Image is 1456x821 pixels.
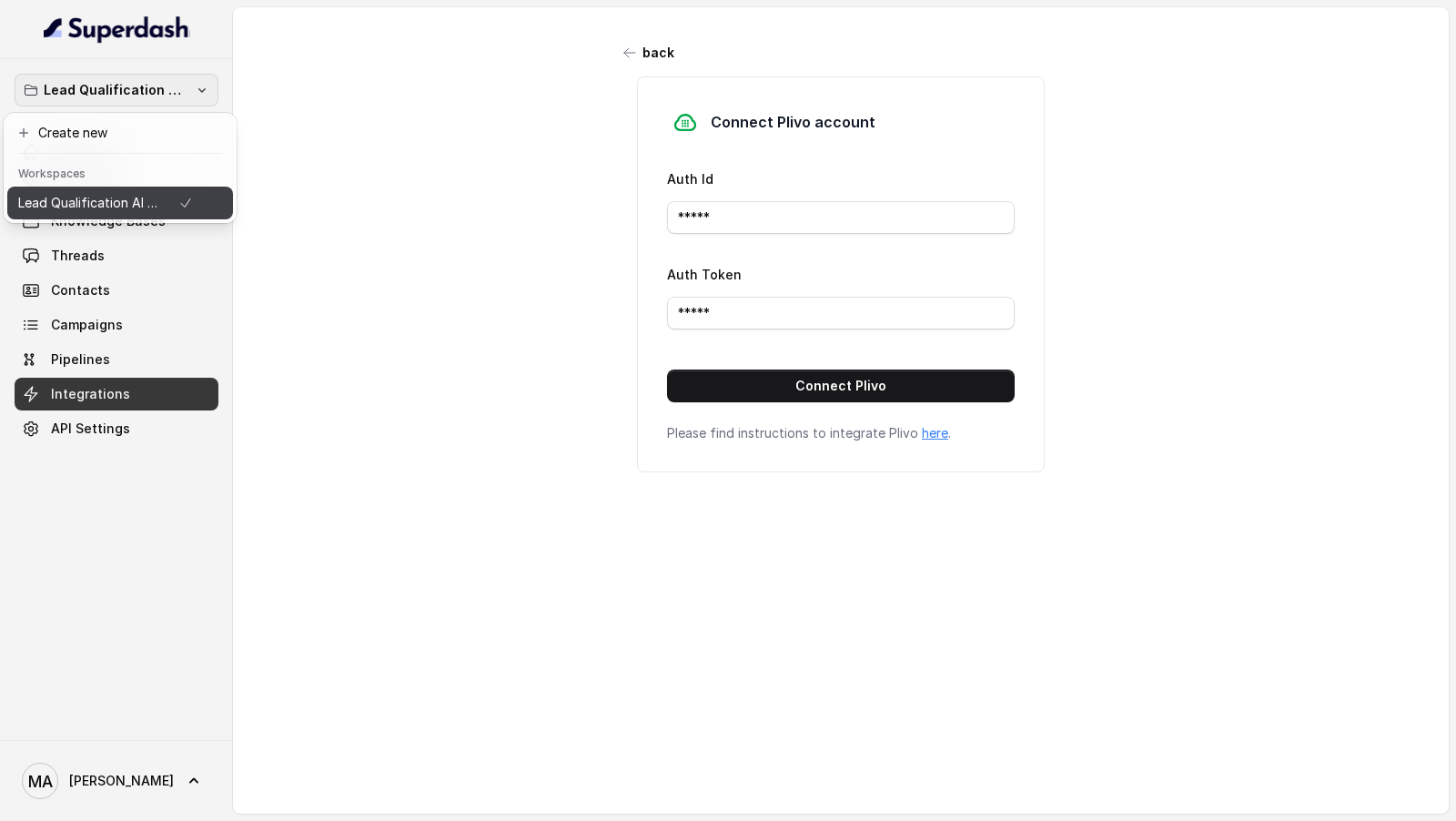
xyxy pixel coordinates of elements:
button: Lead Qualification AI Call [15,74,218,106]
div: Lead Qualification AI Call [4,113,237,223]
p: Lead Qualification AI Call [44,79,189,101]
header: Workspaces [7,157,233,187]
p: Lead Qualification AI Call [18,192,164,214]
button: Create new [7,117,233,149]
